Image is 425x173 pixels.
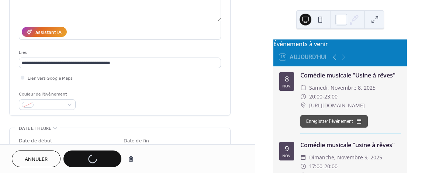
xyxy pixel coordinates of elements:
[12,150,61,167] button: Annuler
[309,162,322,171] span: 17:00
[300,71,401,80] div: Comédie musicale "Usine à rêves"
[285,75,289,83] div: 8
[25,156,48,163] span: Annuler
[124,137,149,145] div: Date de fin
[19,125,51,132] span: Date et heure
[300,153,306,162] div: ​
[273,39,407,48] div: Événements à venir
[19,137,52,145] div: Date de début
[322,162,324,171] span: -
[300,83,306,92] div: ​
[282,84,291,88] div: nov.
[35,29,62,37] div: assistant IA
[22,27,67,37] button: assistant IA
[322,92,324,101] span: -
[28,75,73,82] span: Lien vers Google Maps
[300,101,306,110] div: ​
[300,115,368,128] button: Enregistrer l'événement
[309,153,382,162] span: dimanche, novembre 9, 2025
[309,83,376,92] span: samedi, novembre 8, 2025
[309,101,365,110] span: [URL][DOMAIN_NAME]
[300,162,306,171] div: ​
[300,92,306,101] div: ​
[324,92,338,101] span: 23:00
[19,90,74,98] div: Couleur de l'événement
[309,92,322,101] span: 20:00
[300,141,401,149] div: Comédie musicale "usine à rêves"
[19,49,220,56] div: Lieu
[285,145,289,152] div: 9
[324,162,338,171] span: 20:00
[282,154,291,158] div: nov.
